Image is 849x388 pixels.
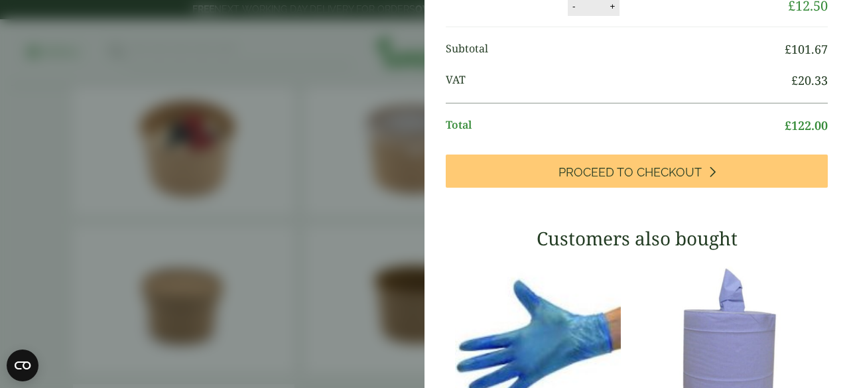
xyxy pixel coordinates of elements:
[446,155,828,188] a: Proceed to Checkout
[791,72,828,88] bdi: 20.33
[785,117,828,133] bdi: 122.00
[785,117,791,133] span: £
[446,72,791,90] span: VAT
[785,41,828,57] bdi: 101.67
[446,227,828,250] h3: Customers also bought
[785,41,791,57] span: £
[791,72,798,88] span: £
[446,40,785,58] span: Subtotal
[568,1,579,12] button: -
[7,350,38,381] button: Open CMP widget
[606,1,619,12] button: +
[558,165,702,180] span: Proceed to Checkout
[446,117,785,135] span: Total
